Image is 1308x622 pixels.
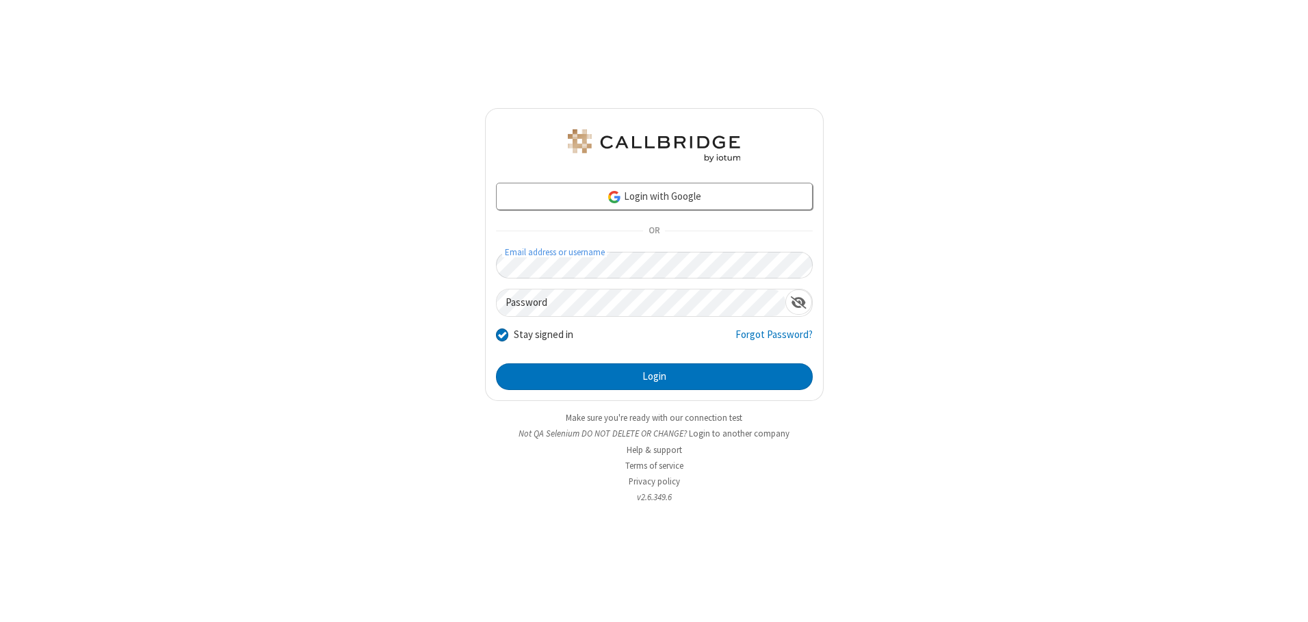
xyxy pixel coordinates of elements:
a: Login with Google [496,183,813,210]
label: Stay signed in [514,327,573,343]
img: google-icon.png [607,190,622,205]
a: Forgot Password? [735,327,813,353]
a: Terms of service [625,460,683,471]
span: OR [643,222,665,241]
li: v2.6.349.6 [485,491,824,504]
button: Login to another company [689,427,789,440]
div: Show password [785,289,812,315]
li: Not QA Selenium DO NOT DELETE OR CHANGE? [485,427,824,440]
img: QA Selenium DO NOT DELETE OR CHANGE [565,129,743,162]
button: Login [496,363,813,391]
a: Make sure you're ready with our connection test [566,412,742,424]
a: Help & support [627,444,682,456]
input: Email address or username [496,252,813,278]
input: Password [497,289,785,316]
a: Privacy policy [629,476,680,487]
